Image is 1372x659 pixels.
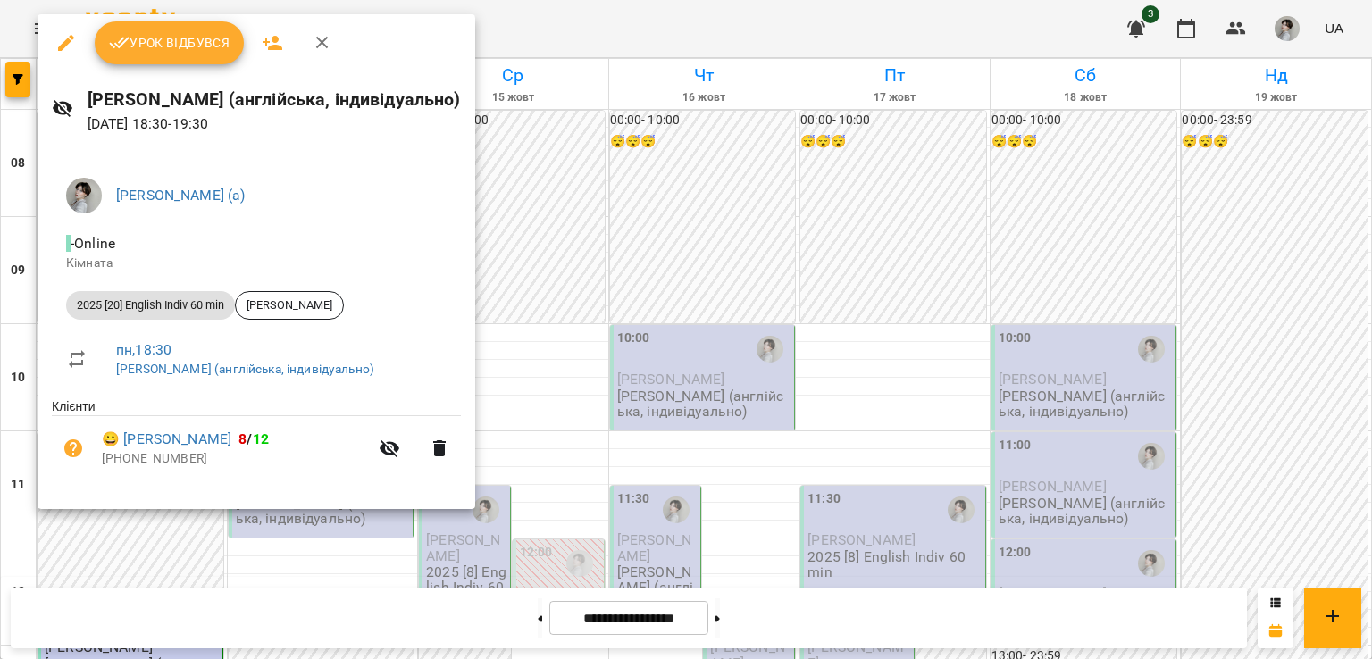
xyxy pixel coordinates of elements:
a: 😀 [PERSON_NAME] [102,429,231,450]
a: [PERSON_NAME] (англійська, індивідуально) [116,362,374,376]
p: [DATE] 18:30 - 19:30 [88,113,461,135]
ul: Клієнти [52,397,461,487]
a: [PERSON_NAME] (а) [116,187,246,204]
div: [PERSON_NAME] [235,291,344,320]
span: - Online [66,235,119,252]
button: Урок відбувся [95,21,245,64]
h6: [PERSON_NAME] (англійська, індивідуально) [88,86,461,113]
p: [PHONE_NUMBER] [102,450,368,468]
img: 7bb04a996efd70e8edfe3a709af05c4b.jpg [66,178,102,213]
span: 8 [238,430,247,447]
span: Урок відбувся [109,32,230,54]
b: / [238,430,269,447]
p: Кімната [66,254,447,272]
span: 12 [253,430,269,447]
span: [PERSON_NAME] [236,297,343,313]
button: Візит ще не сплачено. Додати оплату? [52,427,95,470]
span: 2025 [20] English Indiv 60 min [66,297,235,313]
a: пн , 18:30 [116,341,171,358]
